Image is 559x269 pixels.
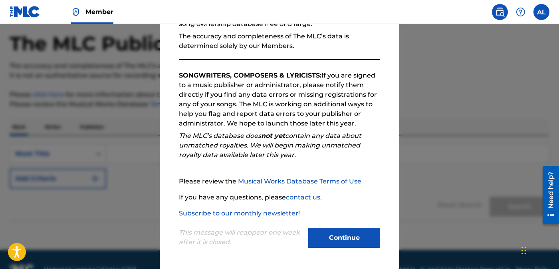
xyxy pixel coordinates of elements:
p: This message will reappear one week after it is closed. [179,228,303,247]
div: Help [513,4,529,20]
iframe: Resource Center [537,162,559,228]
img: Top Rightsholder [71,7,81,17]
em: The MLC’s database does contain any data about unmatched royalties. We will begin making unmatche... [179,132,361,159]
div: Drag [521,239,526,263]
img: help [516,7,525,17]
span: Member [85,7,113,16]
a: Musical Works Database Terms of Use [238,177,361,185]
a: Public Search [492,4,508,20]
div: User Menu [533,4,549,20]
strong: not yet [261,132,285,139]
p: If you are signed to a music publisher or administrator, please notify them directly if you find ... [179,71,380,128]
img: MLC Logo [10,6,40,18]
p: Please review the [179,177,380,186]
img: search [495,7,505,17]
strong: SONGWRITERS, COMPOSERS & LYRICISTS: [179,72,321,79]
a: Subscribe to our monthly newsletter! [179,209,300,217]
iframe: Chat Widget [519,231,559,269]
p: The accuracy and completeness of The MLC’s data is determined solely by our Members. [179,32,380,51]
button: Continue [308,228,380,248]
p: If you have any questions, please . [179,193,380,202]
a: contact us [286,193,320,201]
